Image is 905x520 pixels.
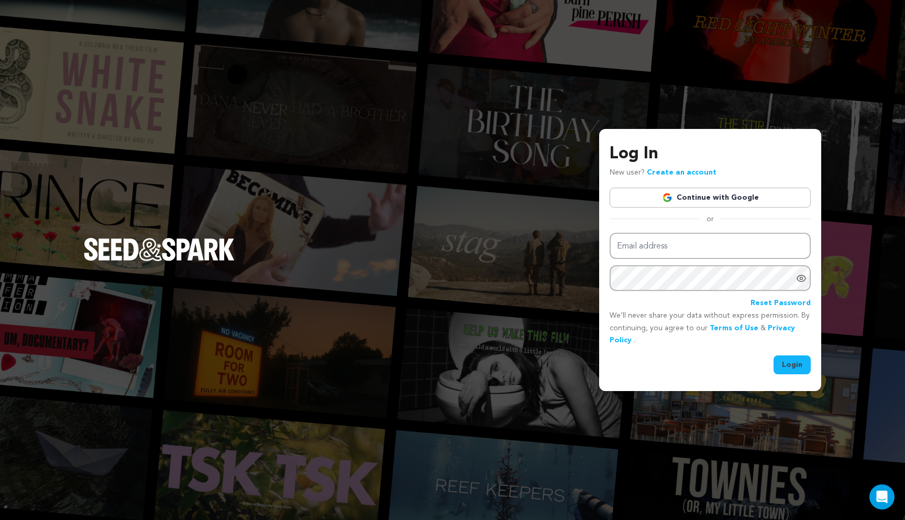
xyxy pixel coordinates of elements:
[796,273,807,284] a: Show password as plain text. Warning: this will display your password on the screen.
[700,214,720,224] span: or
[662,192,672,203] img: Google logo
[647,169,716,176] a: Create an account
[610,167,716,179] p: New user?
[751,297,811,310] a: Reset Password
[610,142,811,167] h3: Log In
[774,355,811,374] button: Login
[710,324,758,332] a: Terms of Use
[610,188,811,208] a: Continue with Google
[869,484,895,510] div: Open Intercom Messenger
[610,310,811,347] p: We’ll never share your data without express permission. By continuing, you agree to our & .
[84,238,235,282] a: Seed&Spark Homepage
[84,238,235,261] img: Seed&Spark Logo
[610,233,811,259] input: Email address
